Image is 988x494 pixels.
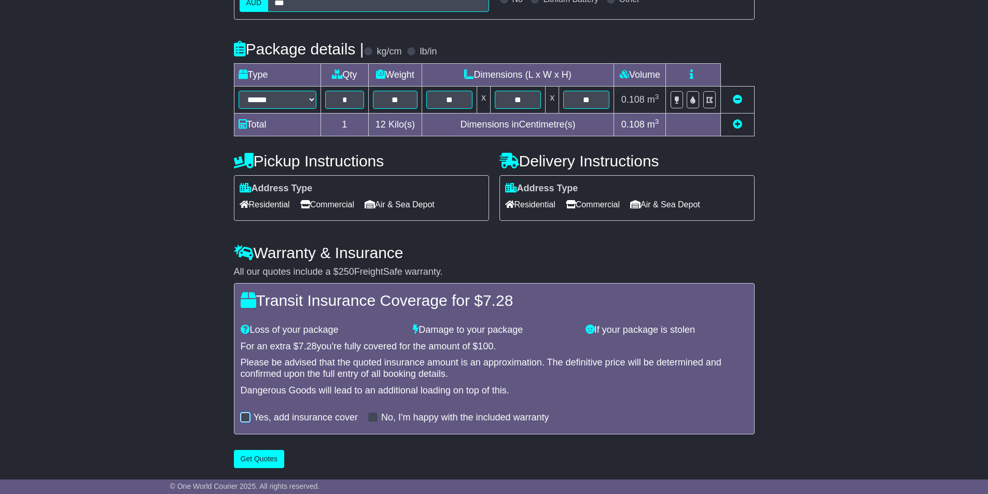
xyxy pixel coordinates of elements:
[477,86,490,113] td: x
[299,341,317,351] span: 7.28
[369,63,422,86] td: Weight
[381,412,549,424] label: No, I'm happy with the included warranty
[240,196,290,213] span: Residential
[655,118,659,125] sup: 3
[234,244,755,261] h4: Warranty & Insurance
[300,196,354,213] span: Commercial
[422,113,614,136] td: Dimensions in Centimetre(s)
[241,292,748,309] h4: Transit Insurance Coverage for $
[235,324,408,336] div: Loss of your package
[566,196,620,213] span: Commercial
[369,113,422,136] td: Kilo(s)
[321,113,369,136] td: 1
[621,94,645,105] span: 0.108
[499,152,755,170] h4: Delivery Instructions
[733,94,742,105] a: Remove this item
[647,119,659,130] span: m
[234,63,321,86] td: Type
[234,152,489,170] h4: Pickup Instructions
[375,119,386,130] span: 12
[647,94,659,105] span: m
[254,412,358,424] label: Yes, add insurance cover
[621,119,645,130] span: 0.108
[546,86,559,113] td: x
[377,46,401,58] label: kg/cm
[505,183,578,194] label: Address Type
[234,450,285,468] button: Get Quotes
[420,46,437,58] label: lb/in
[241,385,748,397] div: Dangerous Goods will lead to an additional loading on top of this.
[630,196,700,213] span: Air & Sea Depot
[234,266,755,278] div: All our quotes include a $ FreightSafe warranty.
[241,357,748,379] div: Please be advised that the quoted insurance amount is an approximation. The definitive price will...
[240,183,313,194] label: Address Type
[614,63,666,86] td: Volume
[170,482,320,490] span: © One World Courier 2025. All rights reserved.
[483,292,513,309] span: 7.28
[733,119,742,130] a: Add new item
[408,324,580,336] div: Damage to your package
[339,266,354,277] span: 250
[234,40,364,58] h4: Package details |
[241,341,748,352] div: For an extra $ you're fully covered for the amount of $ .
[321,63,369,86] td: Qty
[478,341,493,351] span: 100
[422,63,614,86] td: Dimensions (L x W x H)
[505,196,555,213] span: Residential
[655,93,659,101] sup: 3
[365,196,435,213] span: Air & Sea Depot
[234,113,321,136] td: Total
[580,324,753,336] div: If your package is stolen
